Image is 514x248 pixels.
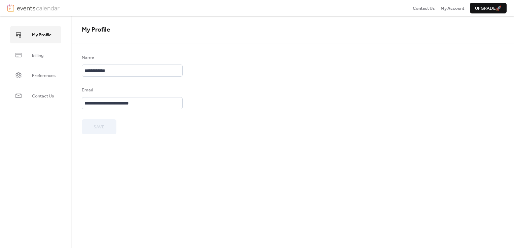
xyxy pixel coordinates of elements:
span: Upgrade 🚀 [475,5,502,12]
button: Upgrade🚀 [470,3,507,13]
a: My Account [441,5,464,11]
a: Contact Us [10,87,61,104]
a: My Profile [10,26,61,43]
a: Preferences [10,67,61,84]
span: My Profile [32,32,51,38]
div: Email [82,87,181,93]
span: Contact Us [413,5,435,12]
a: Contact Us [413,5,435,11]
a: Billing [10,47,61,64]
img: logo [7,4,14,12]
div: Name [82,54,181,61]
span: My Account [441,5,464,12]
span: Preferences [32,72,56,79]
span: Contact Us [32,93,54,99]
span: My Profile [82,24,110,36]
span: Billing [32,52,43,59]
img: logotype [17,4,60,12]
